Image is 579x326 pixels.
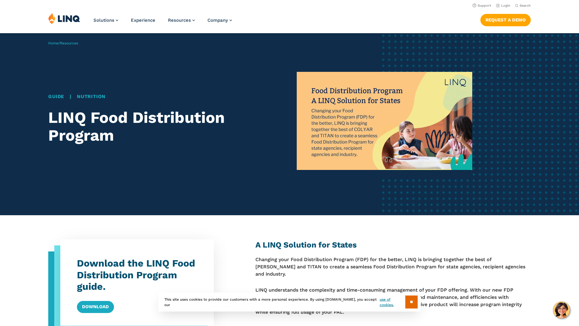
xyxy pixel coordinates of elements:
[93,13,232,33] nav: Primary Navigation
[255,256,531,278] p: Changing your Food Distribution Program (FDP) for the better, LINQ is bringing together the best ...
[255,286,531,316] p: LINQ understands the complexity and time-consuming management of your FDP offering. With our new ...
[77,257,198,292] h3: Download the LINQ Food Distribution Program guide.
[255,239,531,251] h2: A LINQ Solution for States
[473,4,491,8] a: Support
[131,18,155,23] a: Experience
[207,18,228,23] span: Company
[520,4,531,8] span: Search
[77,301,114,313] a: Download
[380,297,405,308] a: use of cookies.
[48,41,59,45] a: Home
[480,14,531,26] a: Request a Demo
[553,302,570,318] button: Hello, have a question? Let’s chat.
[48,109,282,145] h1: LINQ Food Distribution Program
[48,41,78,45] span: /
[93,18,114,23] span: Solutions
[496,4,510,8] a: Login
[60,41,78,45] a: Resources
[480,13,531,26] nav: Button Navigation
[207,18,232,23] a: Company
[515,3,531,8] button: Open Search Bar
[158,292,421,312] div: This site uses cookies to provide our customers with a more personal experience. By using [DOMAIN...
[168,18,191,23] span: Resources
[48,94,64,99] a: Guide
[168,18,195,23] a: Resources
[77,94,106,99] a: Nutrition
[48,13,80,24] img: LINQ | K‑12 Software
[297,72,472,177] img: Food Distribution Program
[48,93,282,100] div: |
[93,18,118,23] a: Solutions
